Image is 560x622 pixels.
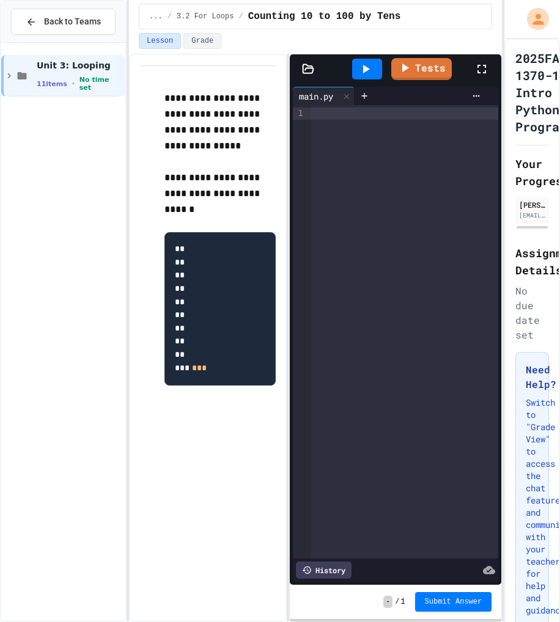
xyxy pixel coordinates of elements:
button: Submit Answer [415,592,492,612]
span: / [238,12,243,21]
p: Switch to "Grade View" to access the chat feature and communicate with your teacher for help and ... [526,397,539,617]
button: Grade [183,33,221,49]
h3: Need Help? [526,362,539,392]
div: My Account [514,5,552,33]
div: [EMAIL_ADDRESS][DOMAIN_NAME] [519,211,545,220]
button: Back to Teams [11,9,116,35]
span: 11 items [37,80,67,88]
button: Lesson [139,33,181,49]
div: 1 [293,108,305,120]
span: 1 [400,597,405,607]
iframe: chat widget [509,573,548,610]
span: No time set [79,76,123,92]
div: main.py [293,90,339,103]
span: / [168,12,172,21]
span: Unit 3: Looping [37,60,123,71]
div: main.py [293,87,355,105]
div: No due date set [515,284,549,342]
div: History [296,562,352,579]
span: Back to Teams [44,15,101,28]
span: Submit Answer [425,597,482,607]
div: [PERSON_NAME] [519,199,545,210]
span: / [395,597,399,607]
h2: Assignment Details [515,244,549,279]
iframe: chat widget [459,520,548,572]
h2: Your Progress [515,155,549,189]
a: Tests [391,58,452,80]
span: ... [149,12,163,21]
span: 3.2 For Loops [177,12,234,21]
span: • [72,79,75,89]
span: Counting 10 to 100 by Tens [248,9,401,24]
span: - [383,596,392,608]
